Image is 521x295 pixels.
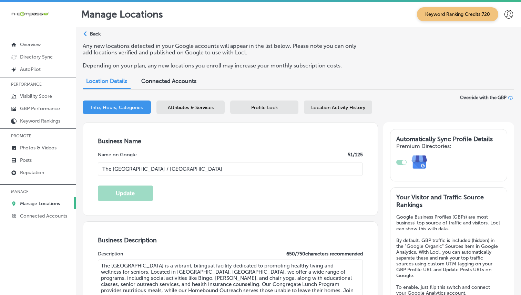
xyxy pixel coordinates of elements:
[20,170,44,176] p: Reputation
[417,7,498,21] span: Keyword Ranking Credits: 720
[20,66,41,72] p: AutoPilot
[20,106,60,112] p: GBP Performance
[98,152,137,158] label: Name on Google
[20,145,57,151] p: Photos & Videos
[286,251,363,257] label: 650 / 750 characters recommended
[251,105,278,110] span: Profile Lock
[98,236,363,244] h3: Business Description
[20,54,53,60] p: Directory Sync
[407,149,432,175] img: e7ababfa220611ac49bdb491a11684a6.png
[20,42,41,48] p: Overview
[168,105,214,110] span: Attributes & Services
[11,11,49,17] img: 660ab0bf-5cc7-4cb8-ba1c-48b5ae0f18e60NCTV_CLogo_TV_Black_-500x88.png
[20,213,67,219] p: Connected Accounts
[396,143,501,149] h4: Premium Directories:
[90,31,101,37] p: Back
[91,105,143,110] span: Info, Hours, Categories
[98,251,123,257] label: Description
[98,162,363,176] input: Enter Location Name
[83,62,363,69] p: Depending on your plan, any new locations you enroll may increase your monthly subscription costs.
[396,214,501,232] p: Google Business Profiles (GBPs) are most business' top source of traffic and visitors. Locl can s...
[460,95,507,100] span: Override with the GBP
[98,137,363,145] h3: Business Name
[20,157,32,163] p: Posts
[396,238,501,278] p: By default, GBP traffic is included (hidden) in the "Google Organic" Sources item in Google Analy...
[20,93,52,99] p: Visibility Score
[86,78,127,84] span: Location Details
[396,135,501,143] h3: Automatically Sync Profile Details
[98,186,153,201] button: Update
[396,193,501,209] h3: Your Visitor and Traffic Source Rankings
[311,105,365,110] span: Location Activity History
[83,43,363,56] p: Any new locations detected in your Google accounts will appear in the list below. Please note you...
[348,152,363,158] label: 51 /125
[81,9,163,20] p: Manage Locations
[20,118,60,124] p: Keyword Rankings
[20,201,60,207] p: Manage Locations
[141,78,196,84] span: Connected Accounts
